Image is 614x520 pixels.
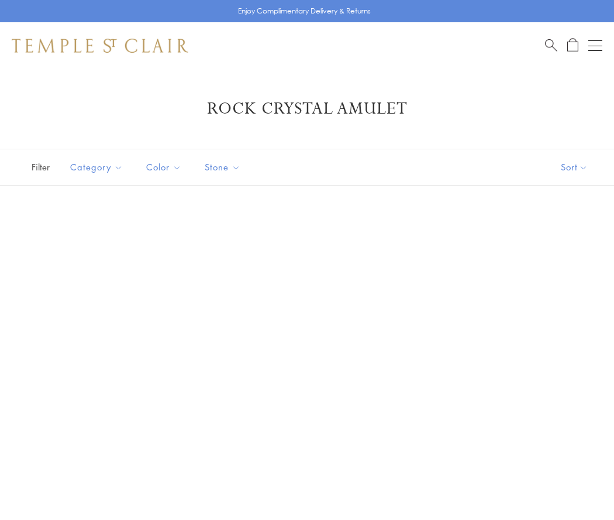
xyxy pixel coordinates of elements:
[196,154,249,180] button: Stone
[140,160,190,175] span: Color
[29,98,585,119] h1: Rock Crystal Amulet
[61,154,132,180] button: Category
[64,160,132,175] span: Category
[567,38,578,53] a: Open Shopping Bag
[534,149,614,185] button: Show sort by
[199,160,249,175] span: Stone
[545,38,557,53] a: Search
[238,5,371,17] p: Enjoy Complimentary Delivery & Returns
[137,154,190,180] button: Color
[588,39,602,53] button: Open navigation
[12,39,188,53] img: Temple St. Clair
